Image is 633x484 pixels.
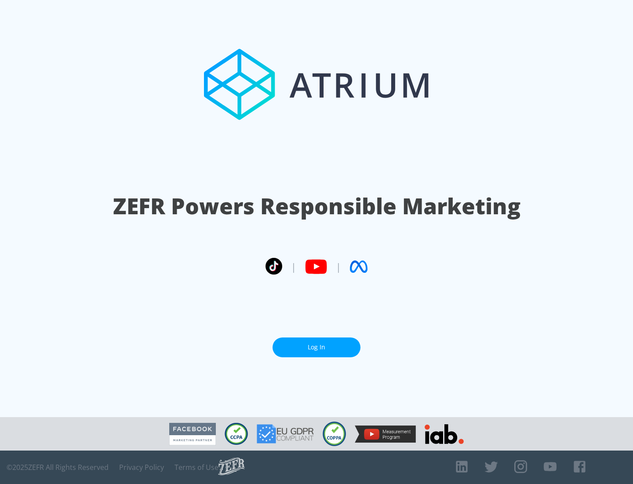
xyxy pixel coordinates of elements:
a: Log In [273,337,360,357]
span: © 2025 ZEFR All Rights Reserved [7,463,109,472]
img: IAB [425,424,464,444]
span: | [291,260,296,273]
img: GDPR Compliant [257,424,314,444]
img: COPPA Compliant [323,422,346,446]
img: Facebook Marketing Partner [169,423,216,445]
a: Terms of Use [175,463,218,472]
a: Privacy Policy [119,463,164,472]
img: YouTube Measurement Program [355,425,416,443]
span: | [336,260,341,273]
img: CCPA Compliant [225,423,248,445]
h1: ZEFR Powers Responsible Marketing [113,191,520,221]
